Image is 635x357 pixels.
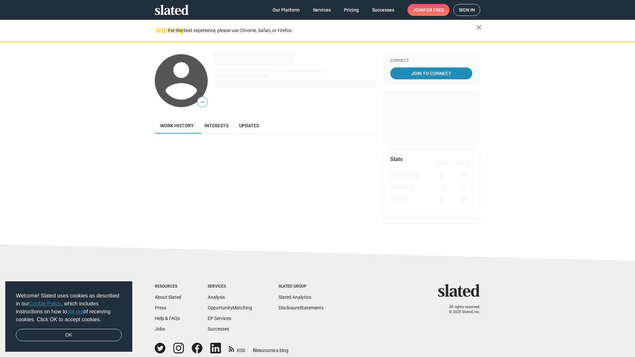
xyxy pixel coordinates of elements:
[208,305,252,310] a: OpportunityMatching
[390,156,402,163] mat-card-title: Stats
[253,342,288,354] a: filmonomics blog
[197,98,207,106] span: —
[155,326,165,332] a: Jobs
[278,305,323,310] a: DisclosureStatements
[204,123,229,128] span: Interests
[67,309,84,314] a: opt-out
[308,4,336,16] a: Services
[16,329,122,341] a: dismiss cookie message
[278,284,323,289] div: Slated Group
[155,305,166,310] a: Press
[442,305,480,314] p: All rights reserved. © 2025 Slated, Inc.
[16,292,122,324] span: Welcome! Slated uses cookies as described in our , which includes instructions on how to of recei...
[372,4,394,16] span: Successes
[199,118,234,134] a: Interests
[453,4,480,16] a: Sign in
[390,58,472,63] div: Connect
[155,118,199,134] a: Work history
[273,4,300,16] span: Our Platform
[413,4,444,16] span: Join
[267,4,305,16] a: Our Platform
[392,67,471,79] span: Join To Connect
[459,4,475,16] span: Sign in
[155,284,181,289] div: Resources
[229,343,245,354] a: RSS
[239,123,259,128] span: Updates
[160,123,194,128] span: Work history
[5,281,132,352] div: cookieconsent
[208,295,225,300] a: Analysis
[155,26,163,34] mat-icon: warning
[155,295,181,300] a: About Slated
[344,4,359,16] span: Pricing
[390,67,472,79] a: Join To Connect
[339,4,364,16] a: Pricing
[475,23,483,31] mat-icon: close
[278,295,311,300] a: Slated Analytics
[168,26,476,35] div: For the best experience, please use Chrome, Safari, or Firefox.
[208,326,229,332] a: Successes
[29,301,61,306] a: Cookie Policy
[208,316,231,321] a: EP Services
[253,348,261,353] span: film
[423,4,444,16] span: for free
[407,4,449,16] a: Joinfor free
[234,118,264,134] a: Updates
[313,4,331,16] span: Services
[208,284,252,289] div: Services
[155,316,180,321] a: Help & FAQs
[367,4,400,16] a: Successes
